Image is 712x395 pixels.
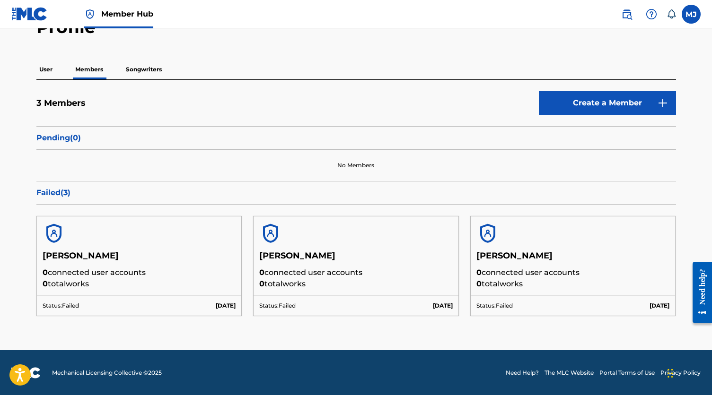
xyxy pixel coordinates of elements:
[646,9,657,20] img: help
[43,250,236,267] h5: [PERSON_NAME]
[259,301,296,310] p: Status: Failed
[43,222,65,245] img: account
[259,279,264,288] span: 0
[216,301,236,310] p: [DATE]
[11,367,41,378] img: logo
[36,132,676,144] p: Pending ( 0 )
[545,369,594,377] a: The MLC Website
[476,278,670,290] p: total works
[657,97,668,109] img: 9d2ae6d4665cec9f34b9.svg
[52,369,162,377] span: Mechanical Licensing Collective © 2025
[660,369,701,377] a: Privacy Policy
[259,268,264,277] span: 0
[621,9,633,20] img: search
[259,278,453,290] p: total works
[667,9,676,19] div: Notifications
[476,279,482,288] span: 0
[682,5,701,24] div: User Menu
[43,279,48,288] span: 0
[123,60,165,79] p: Songwriters
[11,7,48,21] img: MLC Logo
[36,60,55,79] p: User
[259,267,453,278] p: connected user accounts
[337,161,374,170] p: No Members
[43,278,236,290] p: total works
[506,369,539,377] a: Need Help?
[259,250,453,267] h5: [PERSON_NAME]
[650,301,669,310] p: [DATE]
[476,222,499,245] img: account
[259,222,282,245] img: account
[668,359,673,387] div: Drag
[72,60,106,79] p: Members
[686,253,712,331] iframe: Resource Center
[599,369,655,377] a: Portal Terms of Use
[665,350,712,395] iframe: Chat Widget
[476,301,513,310] p: Status: Failed
[476,250,670,267] h5: [PERSON_NAME]
[36,187,676,198] p: Failed ( 3 )
[476,268,482,277] span: 0
[617,5,636,24] a: Public Search
[101,9,153,19] span: Member Hub
[84,9,96,20] img: Top Rightsholder
[43,268,48,277] span: 0
[476,267,670,278] p: connected user accounts
[43,267,236,278] p: connected user accounts
[36,98,86,109] h5: 3 Members
[539,91,676,115] a: Create a Member
[43,301,79,310] p: Status: Failed
[433,301,453,310] p: [DATE]
[642,5,661,24] div: Help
